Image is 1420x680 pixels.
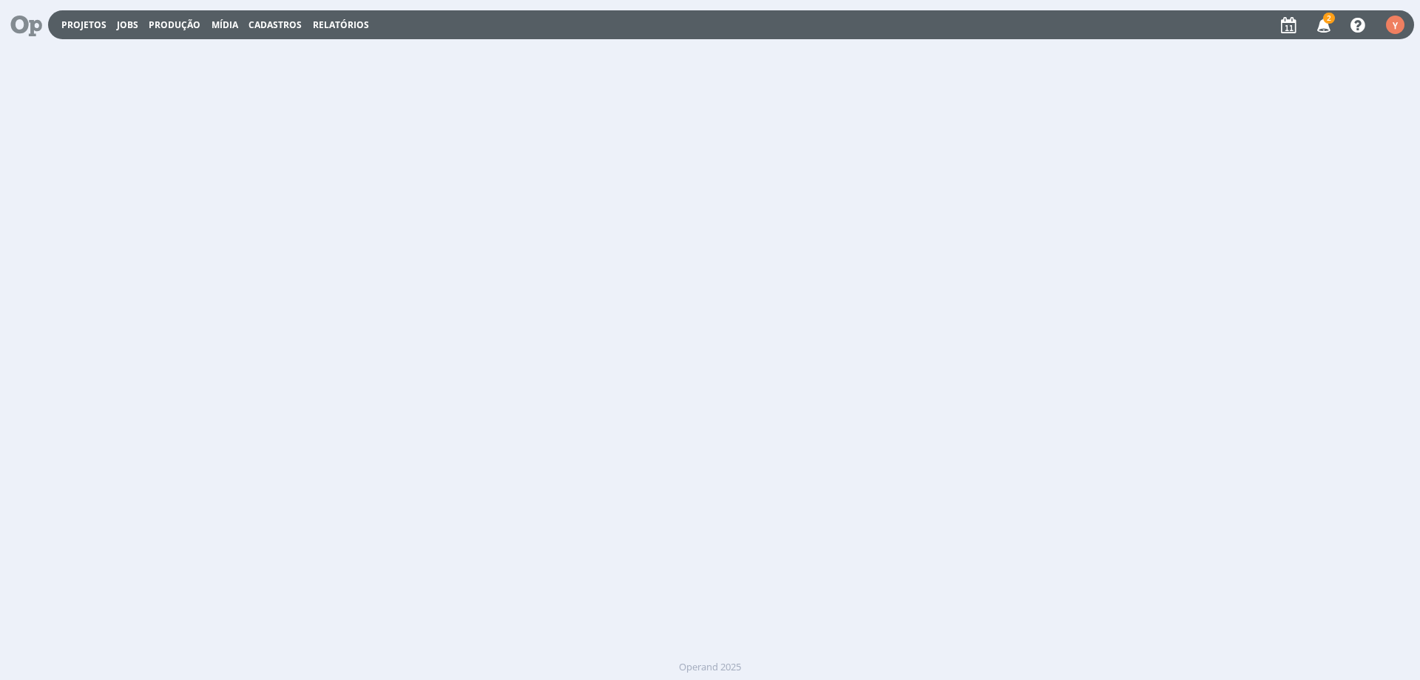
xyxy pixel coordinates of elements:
span: 2 [1323,13,1335,24]
button: Mídia [207,19,243,31]
span: Cadastros [248,18,302,31]
button: Cadastros [244,19,306,31]
div: Y [1386,16,1404,34]
button: Y [1385,12,1405,38]
button: 2 [1308,12,1338,38]
a: Produção [149,18,200,31]
button: Produção [144,19,205,31]
button: Jobs [112,19,143,31]
a: Mídia [212,18,238,31]
a: Projetos [61,18,106,31]
button: Projetos [57,19,111,31]
a: Jobs [117,18,138,31]
a: Relatórios [313,18,369,31]
button: Relatórios [308,19,373,31]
